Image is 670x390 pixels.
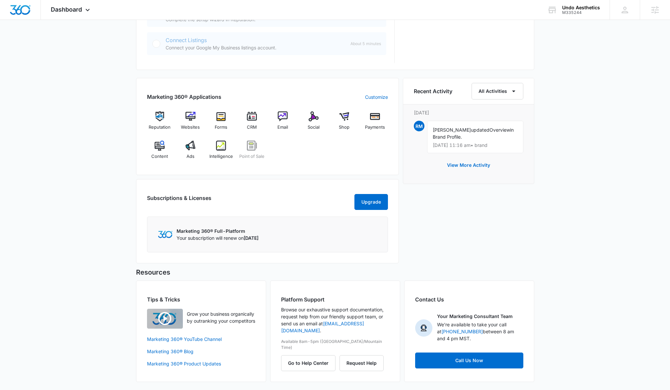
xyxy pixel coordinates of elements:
p: Marketing 360® Full-Platform [177,227,259,234]
span: Overview [489,127,510,133]
p: [DATE] 11:16 am • brand [433,143,518,148]
a: Social [301,111,326,135]
h2: Subscriptions & Licenses [147,194,211,207]
span: Payments [365,124,385,131]
p: Available 8am-5pm ([GEOGRAPHIC_DATA]/Mountain Time) [281,339,389,351]
span: CRM [247,124,257,131]
span: RM [414,121,424,131]
p: Connect your Google My Business listings account. [166,44,345,51]
a: Payments [362,111,388,135]
span: Reputation [149,124,171,131]
button: View More Activity [440,157,497,173]
a: [PHONE_NUMBER] [441,329,483,334]
div: account name [562,5,600,10]
span: Shop [339,124,349,131]
button: All Activities [472,83,523,99]
span: Ads [186,153,194,160]
span: Content [151,153,168,160]
a: Reputation [147,111,173,135]
a: Email [270,111,296,135]
p: Your Marketing Consultant Team [437,313,513,320]
span: [PERSON_NAME] [433,127,471,133]
a: Websites [178,111,203,135]
span: Forms [215,124,227,131]
h2: Tips & Tricks [147,295,255,303]
h2: Contact Us [415,295,523,303]
h2: Marketing 360® Applications [147,93,221,101]
a: Content [147,141,173,164]
a: Customize [365,94,388,100]
img: Quick Overview Video [147,309,183,329]
span: updated [471,127,489,133]
img: Marketing 360 Logo [158,231,173,238]
span: Websites [181,124,200,131]
span: Social [308,124,320,131]
a: Request Help [339,360,384,366]
p: We're available to take your call at between 8 am and 4 pm MST. [437,321,523,342]
span: Point of Sale [239,153,264,160]
span: Intelligence [209,153,233,160]
button: Go to Help Center [281,355,335,371]
a: Point of Sale [239,141,265,164]
a: CRM [239,111,265,135]
a: Forms [208,111,234,135]
a: Marketing 360® YouTube Channel [147,336,255,343]
p: Browse our exhaustive support documentation, request help from our friendly support team, or send... [281,306,389,334]
img: Your Marketing Consultant Team [415,319,432,337]
span: Email [277,124,288,131]
p: [DATE] [414,109,523,116]
a: Shop [332,111,357,135]
p: Your subscription will renew on [177,234,259,241]
a: Marketing 360® Product Updates [147,360,255,367]
span: [DATE] [244,235,259,241]
span: About 5 minutes [350,41,381,47]
span: Dashboard [51,6,82,13]
a: Go to Help Center [281,360,339,366]
p: Grow your business organically by outranking your competitors [187,310,255,324]
h2: Platform Support [281,295,389,303]
a: Intelligence [208,141,234,164]
a: Ads [178,141,203,164]
a: Marketing 360® Blog [147,348,255,355]
a: Call Us Now [415,353,523,368]
button: Request Help [339,355,384,371]
div: account id [562,10,600,15]
button: Upgrade [354,194,388,210]
h6: Recent Activity [414,87,452,95]
h5: Resources [136,267,534,277]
